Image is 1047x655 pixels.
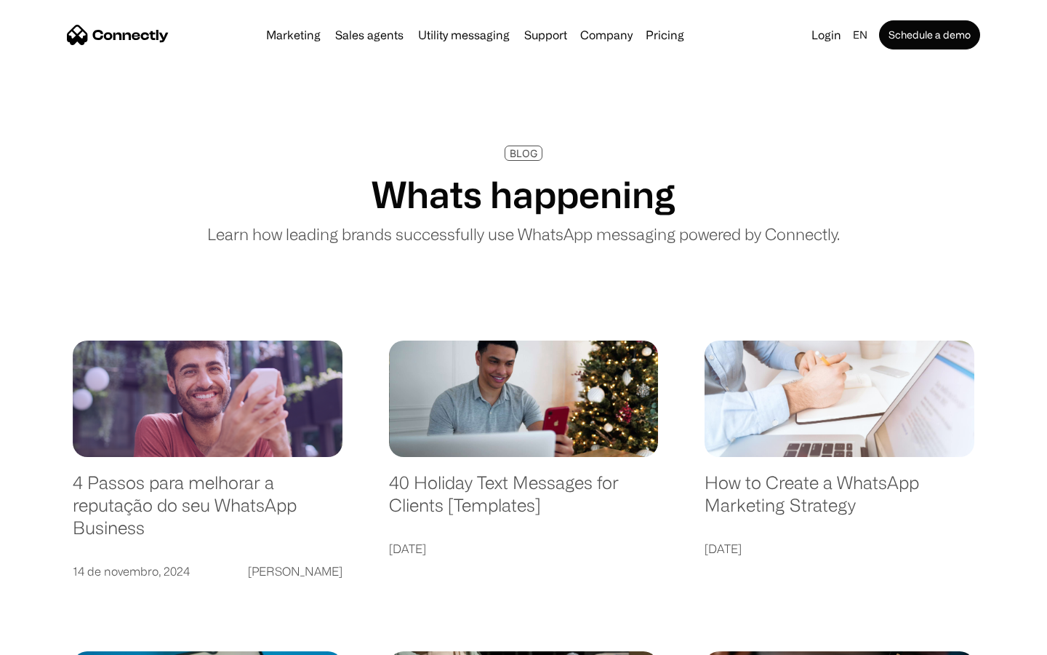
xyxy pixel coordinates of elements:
div: [DATE] [389,539,426,559]
a: How to Create a WhatsApp Marketing Strategy [705,472,974,531]
div: 14 de novembro, 2024 [73,561,190,581]
h1: Whats happening [372,172,675,216]
div: BLOG [510,148,537,159]
a: Login [806,25,847,45]
p: Learn how leading brands successfully use WhatsApp messaging powered by Connectly. [207,222,840,246]
a: 4 Passos para melhorar a reputação do seu WhatsApp Business [73,472,342,553]
a: 40 Holiday Text Messages for Clients [Templates] [389,472,659,531]
div: Company [580,25,633,45]
div: [PERSON_NAME] [248,561,342,581]
a: Pricing [640,29,690,41]
div: en [853,25,867,45]
a: Marketing [260,29,326,41]
div: [DATE] [705,539,742,559]
a: Utility messaging [412,29,516,41]
a: Sales agents [329,29,409,41]
a: Support [518,29,573,41]
a: Schedule a demo [879,20,980,49]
